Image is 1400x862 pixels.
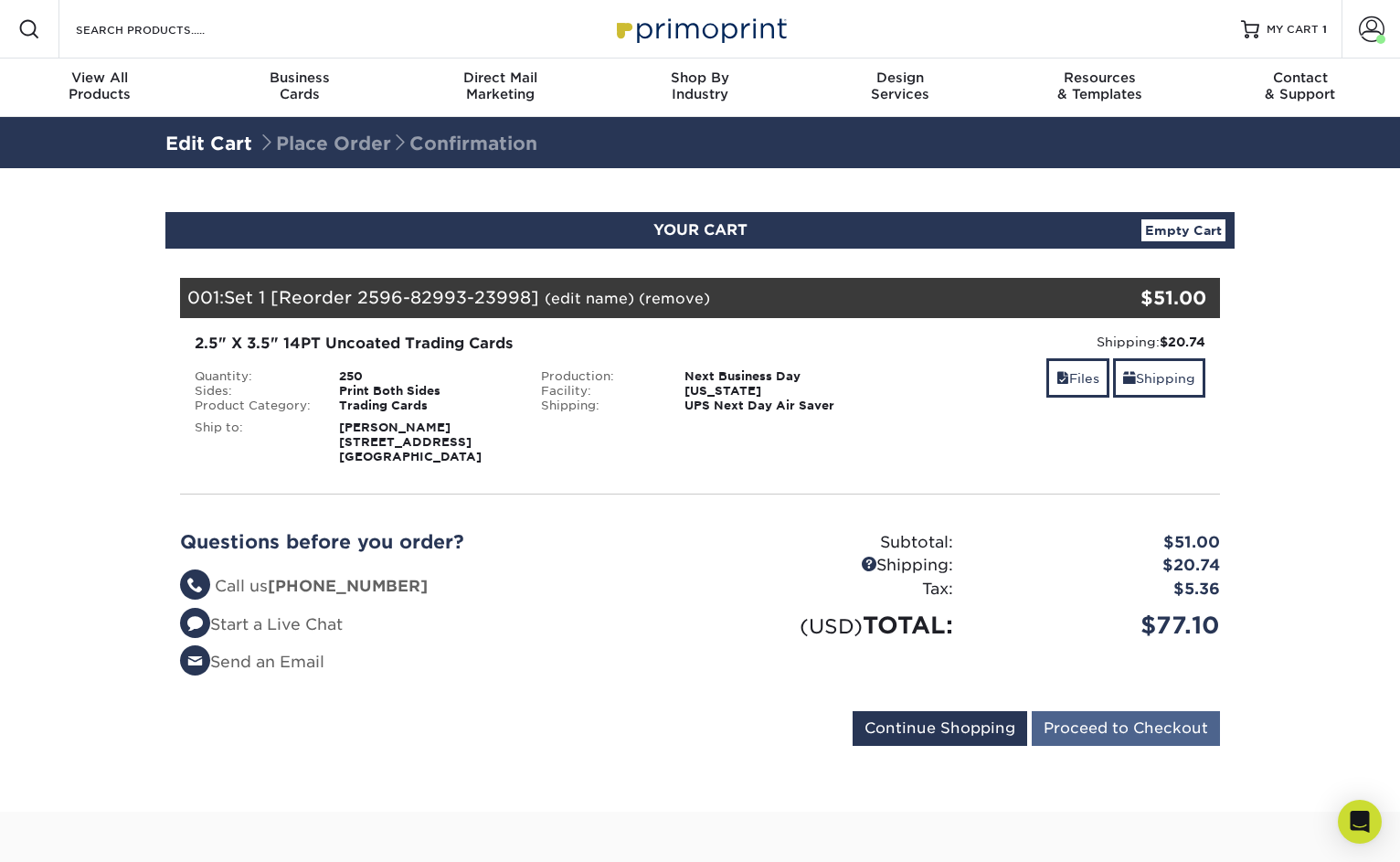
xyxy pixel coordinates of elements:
[1322,23,1327,36] span: 1
[180,278,1046,318] div: 001:
[1160,335,1205,349] strong: $20.74
[800,59,1000,117] a: DesignServices
[1338,800,1382,844] div: Open Intercom Messenger
[527,384,672,399] div: Facility:
[1056,371,1069,386] span: files
[180,653,324,671] a: Send an Email
[1000,59,1200,117] a: Resources& Templates
[653,221,748,239] span: YOUR CART
[600,69,801,86] span: Shop By
[180,531,686,553] h2: Questions before you order?
[224,287,539,307] span: Set 1 [Reorder 2596-82993-23998]
[1032,711,1220,746] input: Proceed to Checkout
[700,531,967,555] div: Subtotal:
[339,420,482,463] strong: [PERSON_NAME] [STREET_ADDRESS] [GEOGRAPHIC_DATA]
[200,59,400,117] a: BusinessCards
[400,69,600,102] div: Marketing
[1267,22,1319,37] span: MY CART
[700,578,967,601] div: Tax:
[1000,69,1200,102] div: & Templates
[671,399,873,413] div: UPS Next Day Air Saver
[180,575,686,599] li: Call us
[165,133,252,154] a: Edit Cart
[181,369,325,384] div: Quantity:
[195,333,859,355] div: 2.5" X 3.5" 14PT Uncoated Trading Cards
[181,399,325,413] div: Product Category:
[1113,358,1205,398] a: Shipping
[609,9,791,48] img: Primoprint
[400,59,600,117] a: Direct MailMarketing
[325,384,527,399] div: Print Both Sides
[639,290,710,307] a: (remove)
[700,608,967,643] div: TOTAL:
[967,554,1234,578] div: $20.74
[600,59,801,117] a: Shop ByIndustry
[258,133,537,154] span: Place Order Confirmation
[700,554,967,578] div: Shipping:
[325,399,527,413] div: Trading Cards
[1200,69,1400,102] div: & Support
[600,69,801,102] div: Industry
[800,69,1000,102] div: Services
[74,18,252,40] input: SEARCH PRODUCTS.....
[325,369,527,384] div: 250
[967,608,1234,643] div: $77.10
[967,531,1234,555] div: $51.00
[853,711,1027,746] input: Continue Shopping
[181,420,325,464] div: Ship to:
[200,69,400,102] div: Cards
[1046,358,1109,398] a: Files
[671,384,873,399] div: [US_STATE]
[800,614,863,638] small: (USD)
[1046,284,1206,312] div: $51.00
[527,399,672,413] div: Shipping:
[1141,219,1225,241] a: Empty Cart
[1000,69,1200,86] span: Resources
[886,333,1205,351] div: Shipping:
[967,578,1234,601] div: $5.36
[181,384,325,399] div: Sides:
[545,290,634,307] a: (edit name)
[268,577,428,595] strong: [PHONE_NUMBER]
[1200,59,1400,117] a: Contact& Support
[800,69,1000,86] span: Design
[1200,69,1400,86] span: Contact
[671,369,873,384] div: Next Business Day
[400,69,600,86] span: Direct Mail
[180,615,343,633] a: Start a Live Chat
[200,69,400,86] span: Business
[527,369,672,384] div: Production:
[1123,371,1136,386] span: shipping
